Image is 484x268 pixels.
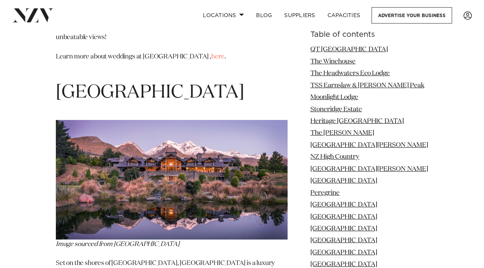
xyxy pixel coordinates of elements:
[310,237,377,244] a: [GEOGRAPHIC_DATA]
[197,7,250,24] a: Locations
[310,178,377,184] a: [GEOGRAPHIC_DATA]
[310,249,377,255] a: [GEOGRAPHIC_DATA]
[310,94,358,101] a: Moonlight Lodge
[56,177,288,248] span: Image sourced from [GEOGRAPHIC_DATA]
[12,8,54,22] img: nzv-logo.png
[56,54,226,60] span: Learn more about weddings at [GEOGRAPHIC_DATA] , .
[310,70,390,77] a: The Headwaters Eco Lodge
[278,7,321,24] a: SUPPLIERS
[310,225,377,232] a: [GEOGRAPHIC_DATA]
[310,202,377,208] a: [GEOGRAPHIC_DATA]
[310,106,362,112] a: Stoneridge Estate
[56,84,244,102] span: [GEOGRAPHIC_DATA]
[310,213,377,220] a: [GEOGRAPHIC_DATA]
[250,7,278,24] a: BLOG
[372,7,452,24] a: Advertise your business
[321,7,367,24] a: Capacities
[310,118,404,125] a: Heritage [GEOGRAPHIC_DATA]
[310,58,356,65] a: The Winehouse
[310,189,340,196] a: Peregrine
[310,166,428,172] a: [GEOGRAPHIC_DATA][PERSON_NAME]
[310,261,377,268] a: [GEOGRAPHIC_DATA]
[310,142,428,148] a: [GEOGRAPHIC_DATA][PERSON_NAME]
[310,31,428,39] h6: Table of contents
[310,130,374,136] a: The [PERSON_NAME]
[211,54,225,60] a: here
[310,154,359,160] a: NZ High Country
[310,82,424,88] a: TSS Earnslaw & [PERSON_NAME] Peak
[310,46,388,53] a: QT [GEOGRAPHIC_DATA]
